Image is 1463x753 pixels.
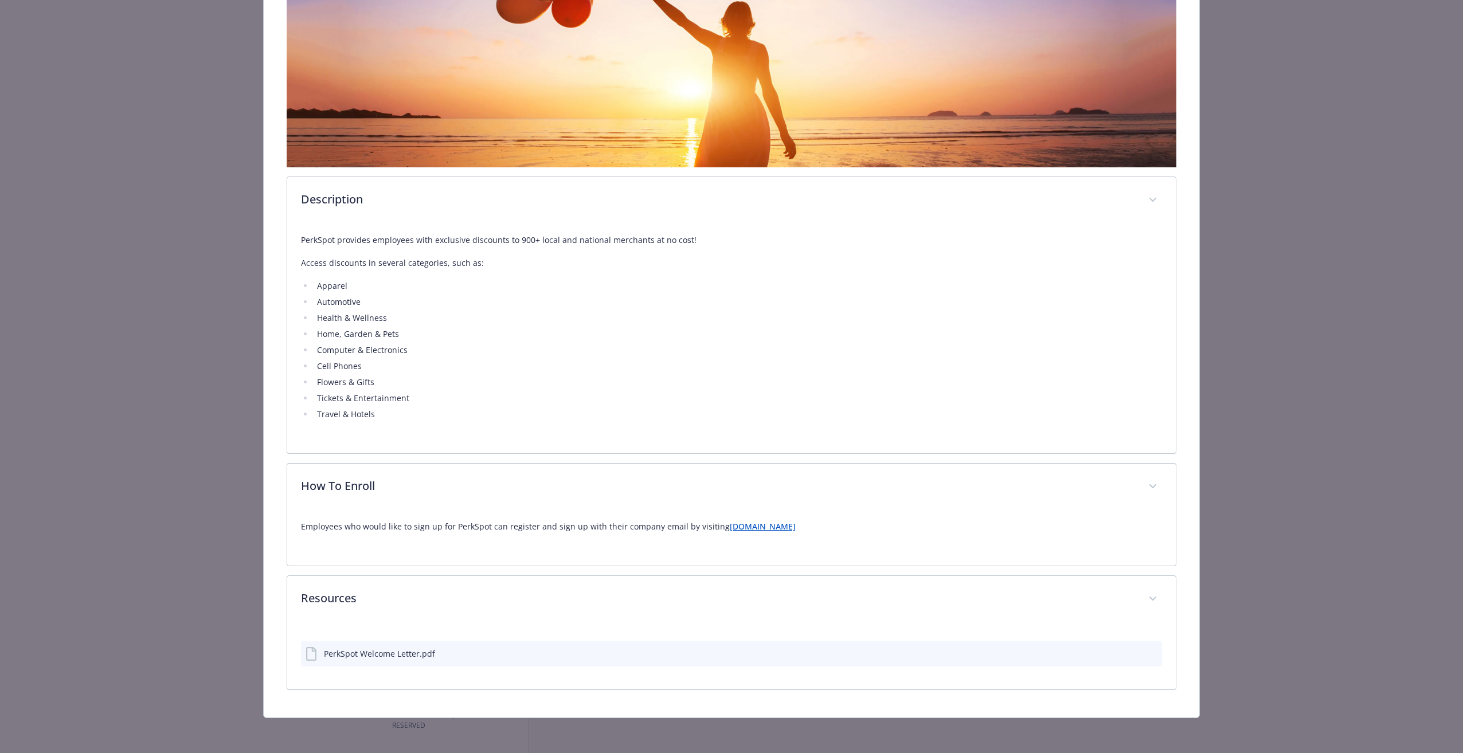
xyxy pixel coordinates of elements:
[287,511,1175,566] div: How To Enroll
[314,279,1161,293] li: Apparel
[324,648,435,660] div: PerkSpot Welcome Letter.pdf
[314,407,1161,421] li: Travel & Hotels
[301,256,1161,270] p: Access discounts in several categories, such as:
[301,233,1161,247] p: PerkSpot provides employees with exclusive discounts to 900+ local and national merchants at no c...
[287,464,1175,511] div: How To Enroll
[287,177,1175,224] div: Description
[314,391,1161,405] li: Tickets & Entertainment
[301,590,1134,607] p: Resources
[314,295,1161,309] li: Automotive
[314,375,1161,389] li: Flowers & Gifts
[314,359,1161,373] li: Cell Phones
[314,311,1161,325] li: Health & Wellness
[287,224,1175,453] div: Description
[1147,648,1157,660] button: preview file
[301,520,1161,534] p: Employees who would like to sign up for PerkSpot can register and sign up with their company emai...
[314,343,1161,357] li: Computer & Electronics
[287,576,1175,623] div: Resources
[730,521,796,532] a: [DOMAIN_NAME]
[301,191,1134,208] p: Description
[301,477,1134,495] p: How To Enroll
[1129,648,1138,660] button: download file
[287,623,1175,689] div: Resources
[314,327,1161,341] li: Home, Garden & Pets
